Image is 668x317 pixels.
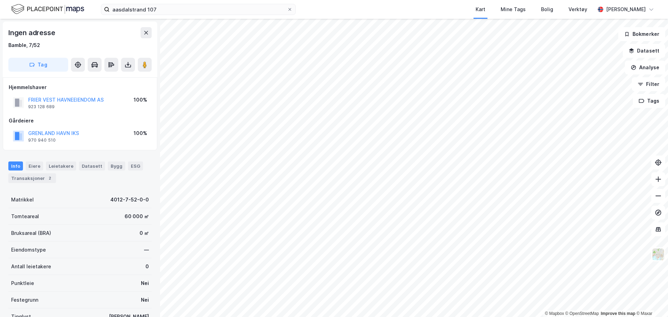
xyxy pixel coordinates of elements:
div: Hjemmelshaver [9,83,151,92]
div: Antall leietakere [11,262,51,271]
button: Analyse [625,61,665,74]
div: Mine Tags [501,5,526,14]
div: 4012-7-52-0-0 [110,196,149,204]
div: 100% [134,129,147,137]
div: Datasett [79,161,105,171]
div: Eiendomstype [11,246,46,254]
div: Eiere [26,161,43,171]
div: Matrikkel [11,196,34,204]
div: Bruksareal (BRA) [11,229,51,237]
img: logo.f888ab2527a4732fd821a326f86c7f29.svg [11,3,84,15]
div: Verktøy [568,5,587,14]
div: [PERSON_NAME] [606,5,646,14]
div: Punktleie [11,279,34,287]
div: Bolig [541,5,553,14]
div: ESG [128,161,143,171]
div: Leietakere [46,161,76,171]
div: Gårdeiere [9,117,151,125]
div: Nei [141,279,149,287]
div: 60 000 ㎡ [125,212,149,221]
input: Søk på adresse, matrikkel, gårdeiere, leietakere eller personer [110,4,287,15]
div: 923 128 689 [28,104,55,110]
img: Z [652,248,665,261]
button: Datasett [623,44,665,58]
div: Bygg [108,161,125,171]
div: — [144,246,149,254]
iframe: Chat Widget [633,284,668,317]
div: Ingen adresse [8,27,56,38]
a: Improve this map [601,311,635,316]
div: 0 [145,262,149,271]
div: Tomteareal [11,212,39,221]
button: Tag [8,58,68,72]
div: Bamble, 7/52 [8,41,40,49]
div: Info [8,161,23,171]
div: 2 [46,175,53,182]
div: Festegrunn [11,296,38,304]
div: Nei [141,296,149,304]
a: OpenStreetMap [565,311,599,316]
button: Tags [633,94,665,108]
div: 100% [134,96,147,104]
div: Transaksjoner [8,173,56,183]
button: Filter [632,77,665,91]
div: 970 940 510 [28,137,56,143]
button: Bokmerker [618,27,665,41]
a: Mapbox [545,311,564,316]
div: Kart [476,5,485,14]
div: 0 ㎡ [140,229,149,237]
